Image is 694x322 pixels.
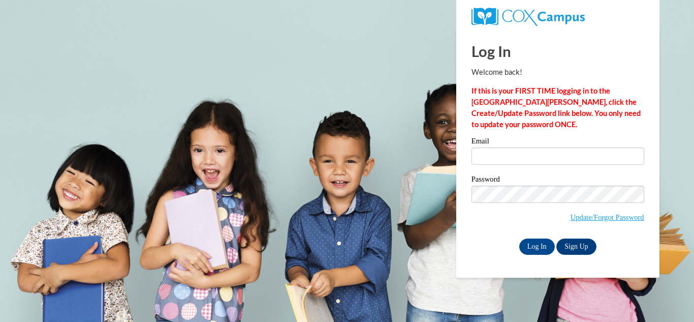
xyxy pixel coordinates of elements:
[471,67,644,78] p: Welcome back!
[571,213,644,221] a: Update/Forgot Password
[519,239,555,255] input: Log In
[471,86,641,129] strong: If this is your FIRST TIME logging in to the [GEOGRAPHIC_DATA][PERSON_NAME], click the Create/Upd...
[471,12,585,20] a: COX Campus
[471,41,644,62] h1: Log In
[471,8,585,26] img: COX Campus
[471,175,644,186] label: Password
[556,239,596,255] a: Sign Up
[471,137,644,148] label: Email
